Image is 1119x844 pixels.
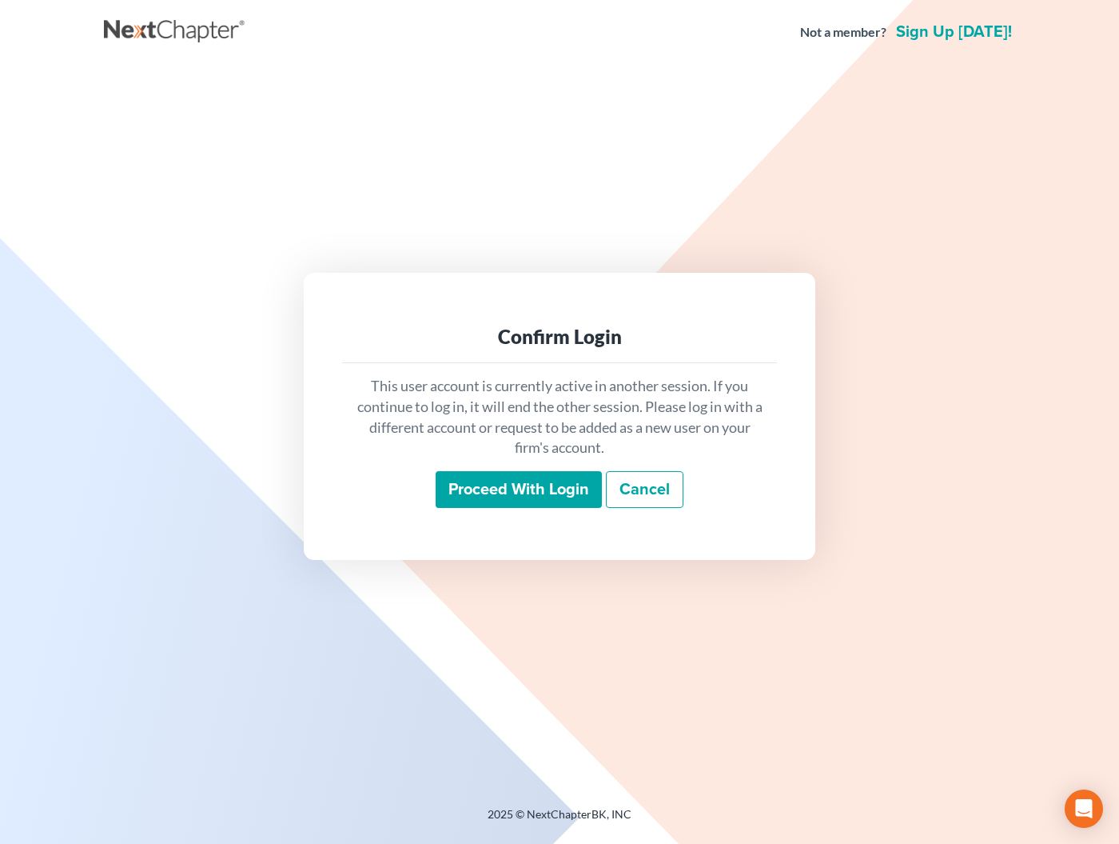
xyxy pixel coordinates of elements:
a: Sign up [DATE]! [893,24,1015,40]
div: Open Intercom Messenger [1065,790,1103,828]
p: This user account is currently active in another session. If you continue to log in, it will end ... [355,376,764,458]
div: 2025 © NextChapterBK, INC [104,806,1015,835]
input: Proceed with login [436,471,602,508]
a: Cancel [606,471,683,508]
strong: Not a member? [800,23,886,42]
div: Confirm Login [355,324,764,350]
